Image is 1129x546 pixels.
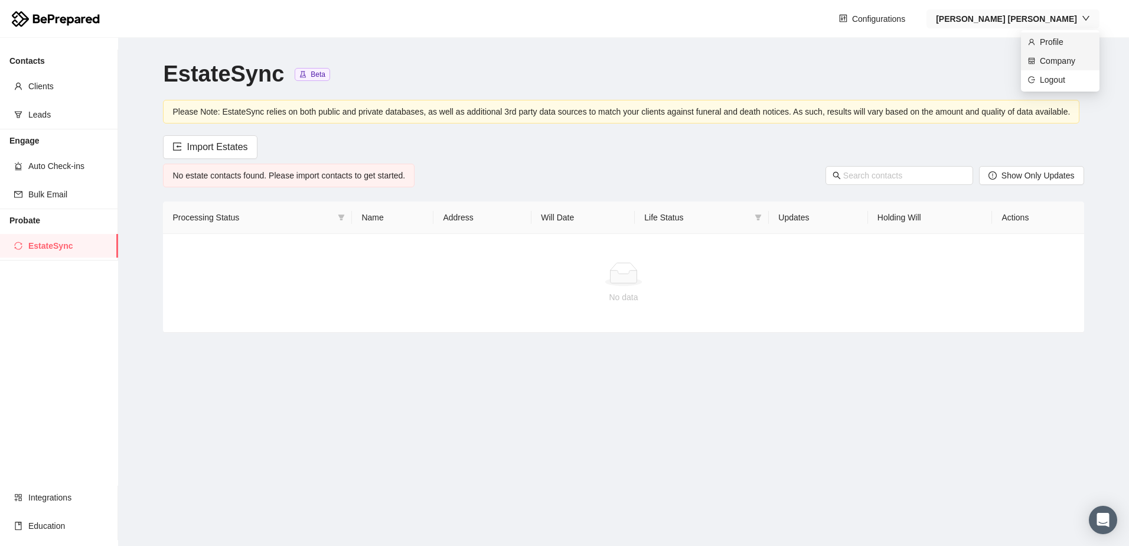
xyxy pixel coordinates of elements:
[14,110,22,119] span: funnel-plot
[531,201,635,234] th: Will Date
[299,71,306,78] span: experiment
[988,171,997,181] span: exclamation-circle
[9,216,40,225] strong: Probate
[172,169,405,182] div: No estate contacts found. Please import contacts to get started.
[839,14,847,24] span: control
[926,9,1099,28] button: [PERSON_NAME] [PERSON_NAME]
[433,201,531,234] th: Address
[14,493,22,502] span: appstore-add
[163,135,257,159] button: importImport Estates
[14,82,22,90] span: user
[14,162,22,170] span: alert
[28,486,109,509] span: Integrations
[311,70,325,79] span: Beta
[868,201,993,234] th: Holding Will
[14,190,22,199] span: mail
[843,169,966,182] input: Search contacts
[172,105,1070,118] div: Please Note: EstateSync relies on both public and private databases, as well as additional 3rd pa...
[352,201,433,234] th: Name
[979,166,1084,185] button: exclamation-circleShow Only Updates
[1082,14,1090,22] span: down
[163,142,257,152] span: importImport Estates
[833,171,841,180] span: search
[1001,169,1075,182] span: Show Only Updates
[830,9,915,28] button: controlConfigurations
[28,74,109,98] span: Clients
[769,201,867,234] th: Updates
[992,201,1084,234] th: Actions
[1028,38,1035,45] span: user
[755,214,762,221] span: filter
[9,136,40,145] strong: Engage
[338,214,345,221] span: filter
[172,142,182,153] span: import
[28,514,109,538] span: Education
[28,103,109,126] span: Leads
[1040,35,1092,48] span: Profile
[936,14,1077,24] strong: [PERSON_NAME] [PERSON_NAME]
[28,234,109,258] span: EstateSync
[852,12,905,25] span: Configurations
[163,60,284,88] h1: EstateSync
[14,242,22,250] span: sync
[1040,73,1092,86] span: Logout
[752,209,764,226] span: filter
[644,211,750,224] span: Life Status
[1028,57,1035,64] span: shop
[9,56,45,66] strong: Contacts
[14,522,22,530] span: book
[187,139,247,154] span: Import Estates
[172,211,333,224] span: Processing Status
[1089,506,1117,534] div: Open Intercom Messenger
[28,183,109,206] span: Bulk Email
[1028,76,1035,83] span: logout
[1040,54,1092,67] span: Company
[172,291,1074,304] div: No data
[335,209,347,226] span: filter
[28,154,109,178] span: Auto Check-ins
